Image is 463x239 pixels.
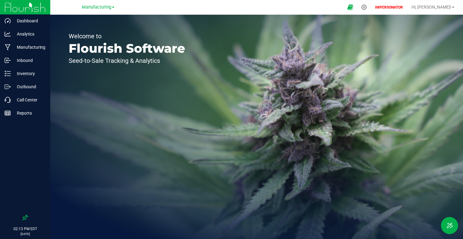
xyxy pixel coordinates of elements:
div: Manage settings [360,4,368,10]
p: Inbound [11,57,48,64]
inline-svg: Outbound [5,84,11,90]
inline-svg: Dashboard [5,18,11,24]
inline-svg: Manufacturing [5,44,11,50]
p: Seed-to-Sale Tracking & Analytics [69,58,185,64]
inline-svg: Inventory [5,70,11,77]
p: 02:13 PM EDT [3,226,48,232]
p: IMPERSONATOR [373,5,405,10]
inline-svg: Analytics [5,31,11,37]
label: Pin the sidebar to full width on large screens [22,214,28,221]
p: Analytics [11,30,48,38]
p: [DATE] [3,232,48,236]
inline-svg: Reports [5,110,11,116]
p: Dashboard [11,17,48,25]
p: Welcome to [69,33,185,39]
p: Call Center [11,96,48,104]
p: Flourish Software [69,42,185,55]
p: Outbound [11,83,48,90]
p: Reports [11,109,48,117]
span: Open Ecommerce Menu [343,1,357,13]
span: Hi, [PERSON_NAME]! [411,5,451,9]
span: Manufacturing [82,5,111,10]
p: Manufacturing [11,44,48,51]
button: Toggle Menu [441,217,458,234]
inline-svg: Inbound [5,57,11,63]
inline-svg: Call Center [5,97,11,103]
p: Inventory [11,70,48,77]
